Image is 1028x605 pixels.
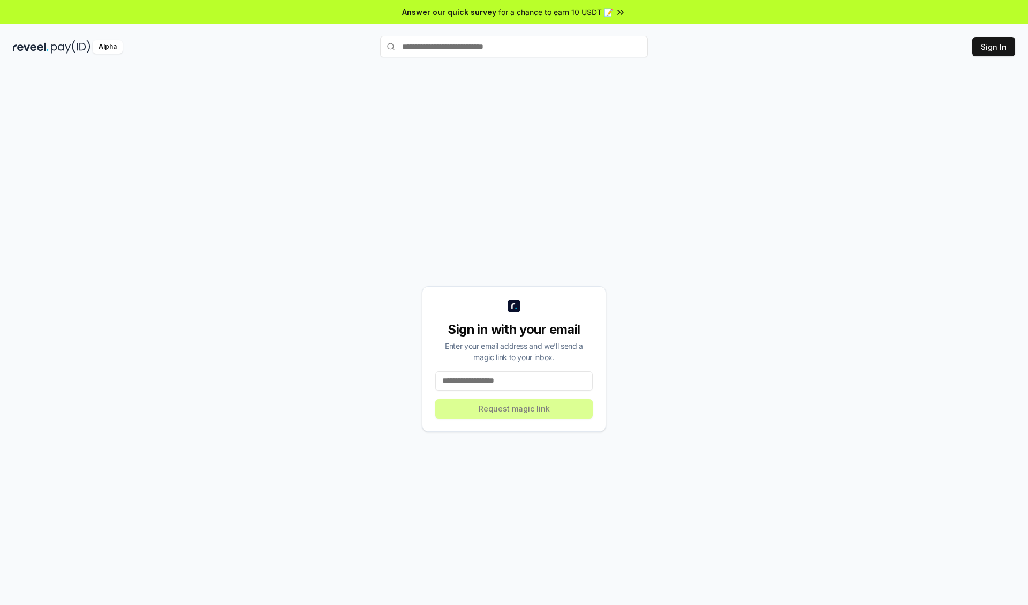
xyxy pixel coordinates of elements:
div: Sign in with your email [435,321,593,338]
img: reveel_dark [13,40,49,54]
div: Alpha [93,40,123,54]
div: Enter your email address and we’ll send a magic link to your inbox. [435,340,593,363]
span: for a chance to earn 10 USDT 📝 [498,6,613,18]
button: Sign In [972,37,1015,56]
img: pay_id [51,40,90,54]
span: Answer our quick survey [402,6,496,18]
img: logo_small [508,300,520,312]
